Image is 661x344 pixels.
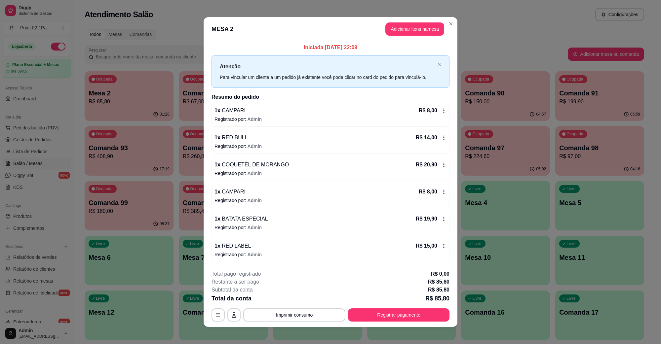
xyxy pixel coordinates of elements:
[248,171,262,176] span: Admin
[220,74,435,81] div: Para vincular um cliente a um pedido já existente você pode clicar no card do pedido para vinculá...
[348,308,449,322] button: Registrar pagamento
[220,62,435,71] p: Atenção
[416,242,437,250] p: R$ 15,00
[425,294,449,303] p: R$ 85,80
[428,278,449,286] p: R$ 85,80
[220,216,268,222] span: BATATA ESPECIAL
[214,197,447,204] p: Registrado por:
[214,134,248,142] p: 1 x
[248,117,262,122] span: Admin
[243,308,345,322] button: Imprimir consumo
[416,161,437,169] p: R$ 20,90
[212,286,253,294] p: Subtotal da conta
[214,143,447,150] p: Registrado por:
[419,107,437,115] p: R$ 8,00
[248,144,262,149] span: Admin
[220,243,251,249] span: RED LABEL
[214,224,447,231] p: Registrado por:
[385,22,444,36] button: Adicionar itens namesa
[248,225,262,230] span: Admin
[204,17,457,41] header: MESA 2
[431,270,449,278] p: R$ 0,00
[212,278,259,286] p: Restante à ser pago
[212,270,261,278] p: Total pago registrado
[419,188,437,196] p: R$ 8,00
[214,215,268,223] p: 1 x
[220,135,248,140] span: RED BULL
[248,252,262,257] span: Admin
[212,44,449,52] p: Iniciada [DATE] 22:09
[428,286,449,294] p: R$ 85,80
[214,170,447,177] p: Registrado por:
[214,188,246,196] p: 1 x
[416,215,437,223] p: R$ 19,90
[220,189,246,194] span: CAMPARI
[437,62,441,67] button: close
[214,242,251,250] p: 1 x
[212,294,252,303] p: Total da conta
[416,134,437,142] p: R$ 14,00
[220,162,289,167] span: COQUETEL DE MORANGO
[214,161,289,169] p: 1 x
[248,198,262,203] span: Admin
[214,251,447,258] p: Registrado por:
[446,18,456,29] button: Close
[220,108,246,113] span: CAMPARI
[437,62,441,66] span: close
[212,93,449,101] h2: Resumo do pedido
[214,116,447,122] p: Registrado por:
[214,107,246,115] p: 1 x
